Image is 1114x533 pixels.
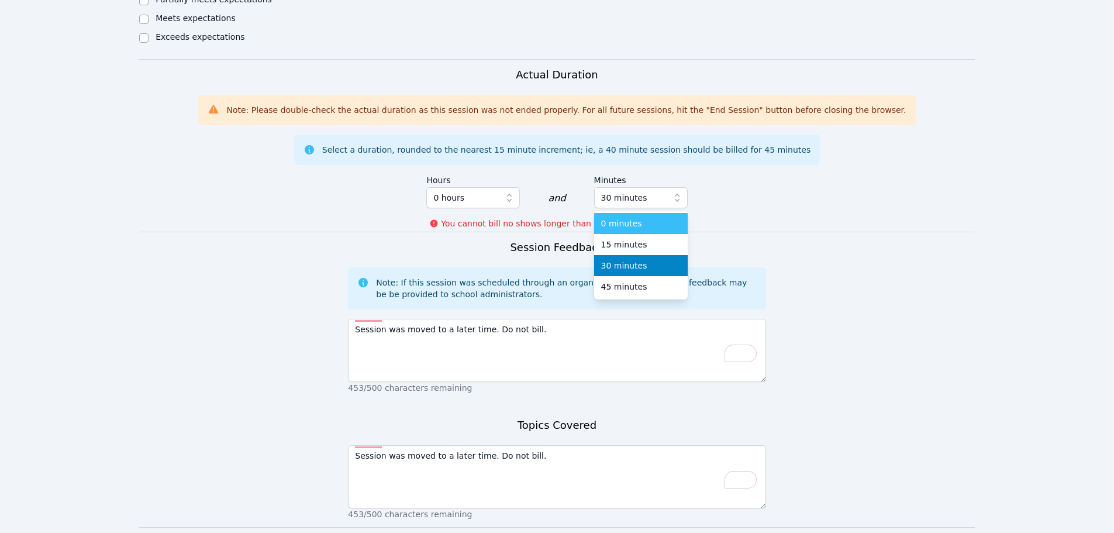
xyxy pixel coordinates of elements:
p: 453/500 characters remaining [348,382,765,394]
h3: Topics Covered [518,417,596,434]
p: 453/500 characters remaining [348,508,765,520]
p: You cannot bill no shows longer than 1 hour for this session [441,218,685,229]
h3: Actual Duration [516,67,598,83]
textarea: To enrich screen reader interactions, please activate Accessibility in Grammarly extension settings [348,319,765,382]
div: and [548,191,565,205]
span: 0 minutes [601,218,642,229]
label: Minutes [594,170,688,187]
span: 45 minutes [601,281,647,293]
label: Exceeds expectations [156,32,244,42]
textarea: To enrich screen reader interactions, please activate Accessibility in Grammarly extension settings [348,445,765,508]
span: 30 minutes [601,260,647,271]
div: Note: If this session was scheduled through an organization or district, your feedback may be be ... [376,277,756,300]
div: Note: Please double-check the actual duration as this session was not ended properly. For all fut... [226,104,906,116]
div: Select a duration, rounded to the nearest 15 minute increment; ie, a 40 minute session should be ... [322,144,811,156]
button: 0 hours [426,187,520,208]
label: Hours [426,170,520,187]
h3: Session Feedback [510,239,603,256]
span: 15 minutes [601,239,647,250]
button: 30 minutes [594,187,688,208]
span: 30 minutes [601,191,647,205]
ul: 30 minutes [594,211,688,300]
span: 0 hours [433,191,464,205]
label: Meets expectations [156,13,236,23]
